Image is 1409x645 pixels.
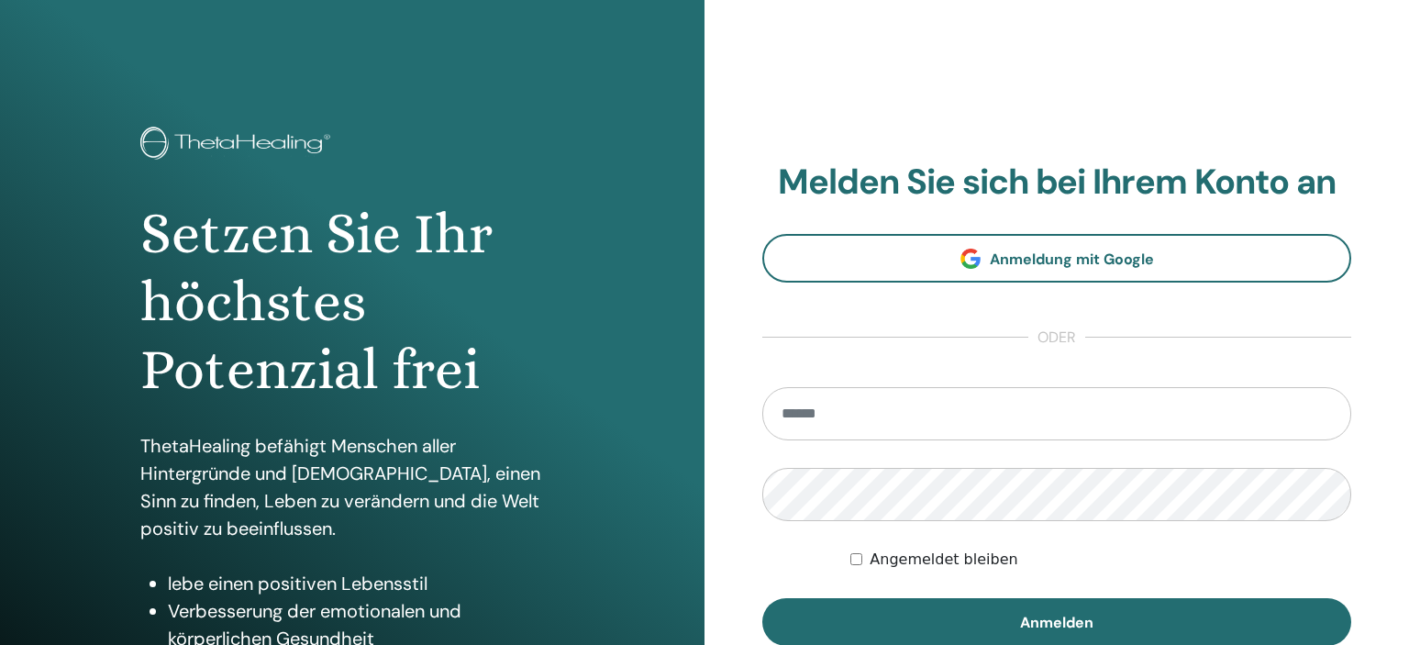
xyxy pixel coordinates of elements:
h2: Melden Sie sich bei Ihrem Konto an [762,161,1351,204]
span: Anmelden [1020,613,1093,632]
div: Keep me authenticated indefinitely or until I manually logout [850,549,1351,571]
li: lebe einen positiven Lebensstil [168,570,564,597]
a: Anmeldung mit Google [762,234,1351,283]
label: Angemeldet bleiben [870,549,1017,571]
span: oder [1028,327,1085,349]
span: Anmeldung mit Google [990,250,1154,269]
h1: Setzen Sie Ihr höchstes Potenzial frei [140,200,564,405]
p: ThetaHealing befähigt Menschen aller Hintergründe und [DEMOGRAPHIC_DATA], einen Sinn zu finden, L... [140,432,564,542]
